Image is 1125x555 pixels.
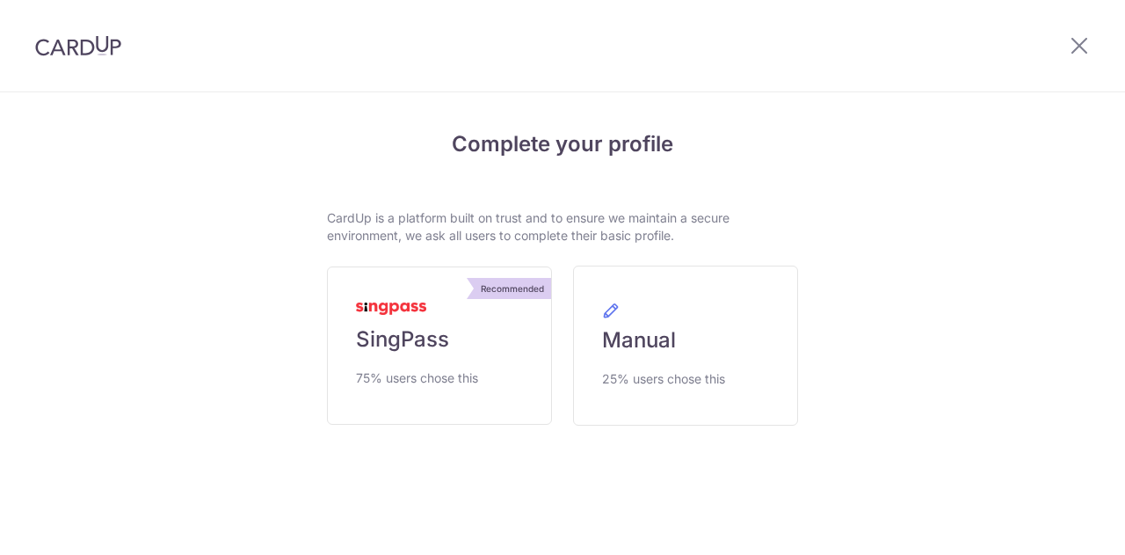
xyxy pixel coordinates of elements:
[356,368,478,389] span: 75% users chose this
[35,35,121,56] img: CardUp
[356,325,449,354] span: SingPass
[327,267,552,425] a: Recommended SingPass 75% users chose this
[573,266,798,426] a: Manual 25% users chose this
[356,303,426,315] img: MyInfoLogo
[602,326,676,354] span: Manual
[327,209,798,245] p: CardUp is a platform built on trust and to ensure we maintain a secure environment, we ask all us...
[1012,502,1107,546] iframe: Opens a widget where you can find more information
[602,369,725,390] span: 25% users chose this
[474,278,551,299] div: Recommended
[327,128,798,160] h4: Complete your profile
